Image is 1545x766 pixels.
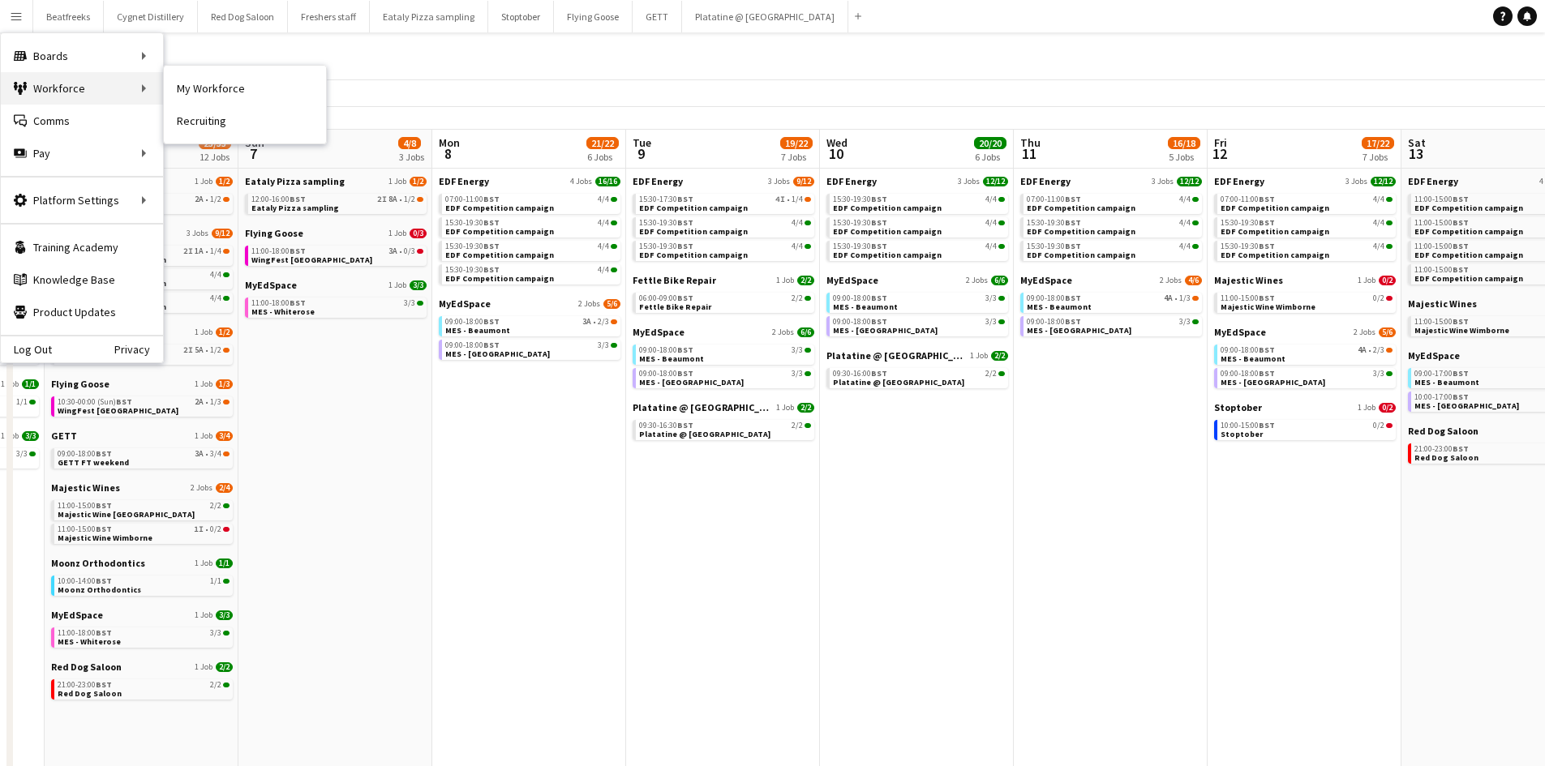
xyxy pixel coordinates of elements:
span: BST [677,241,693,251]
span: BST [677,344,693,355]
span: 11:00-15:00 [1221,294,1275,302]
span: Platatine @ Olympia [826,349,967,362]
span: BST [871,194,887,204]
span: BST [1065,316,1081,327]
span: 3/3 [792,346,803,354]
span: 1A [195,247,204,255]
span: BST [290,297,306,308]
span: 2 Jobs [772,327,794,337]
span: 09:00-18:00 [445,318,500,326]
span: 2 Jobs [1354,327,1375,337]
a: MyEdSpace1 Job3/3 [245,279,427,291]
span: EDF Energy [1214,175,1264,187]
span: 3 Jobs [187,229,208,238]
span: 4/4 [598,242,609,250]
span: 4/4 [792,219,803,227]
a: Training Academy [1,231,163,263]
span: MyEdSpace [633,326,685,338]
a: Platatine @ [GEOGRAPHIC_DATA]1 Job2/2 [826,349,1008,362]
span: EDF Energy [439,175,489,187]
span: BST [483,217,500,228]
span: 4/4 [1179,242,1191,250]
a: EDF Energy3 Jobs12/12 [1020,175,1202,187]
span: 1 Job [388,229,406,238]
a: Majestic Wines1 Job0/2 [1214,274,1396,286]
span: 4/4 [210,294,221,302]
span: 0/3 [404,247,415,255]
span: 4I [775,195,785,203]
span: 15:30-19:30 [1221,242,1275,250]
span: 11:00-18:00 [251,247,306,255]
span: Flying Goose [245,227,303,239]
div: • [251,195,423,203]
span: Majestic Wine Wimborne [1414,325,1509,336]
div: • [1221,346,1393,354]
span: EDF Competition campaign [445,203,554,213]
a: 15:30-19:30BST4/4EDF Competition campaign [639,241,811,259]
a: 09:00-18:00BST3A•2/3MES - Beaumont [445,316,617,335]
button: Beatfreeks [33,1,104,32]
span: 4 Jobs [570,177,592,186]
span: BST [483,264,500,275]
span: EDF Competition campaign [1221,203,1329,213]
span: MES - Whiterose [251,306,315,317]
span: 4/4 [792,242,803,250]
a: 06:00-09:00BST2/2Fettle Bike Repair [639,293,811,311]
span: BST [1453,264,1469,275]
span: 09:00-18:00 [1221,346,1275,354]
span: 16/16 [595,177,620,186]
span: 12/12 [1177,177,1202,186]
span: MES - Southside [1027,325,1131,336]
a: 15:30-19:30BST4/4EDF Competition campaign [445,241,617,259]
span: 11:00-15:00 [1414,219,1469,227]
span: BST [871,241,887,251]
span: 5/6 [603,299,620,309]
span: BST [290,246,306,256]
a: EDF Energy3 Jobs12/12 [1214,175,1396,187]
span: 09:00-18:00 [1027,294,1081,302]
span: 6/6 [991,276,1008,285]
span: 3/3 [1179,318,1191,326]
div: MyEdSpace2 Jobs5/609:00-18:00BST4A•2/3MES - Beaumont09:00-18:00BST3/3MES - [GEOGRAPHIC_DATA] [1214,326,1396,401]
span: 1/2 [216,327,233,337]
div: EDF Energy3 Jobs9/1215:30-17:30BST4I•1/4EDF Competition campaign15:30-19:30BST4/4EDF Competition ... [633,175,814,274]
span: 1/4 [792,195,803,203]
span: EDF Competition campaign [1221,250,1329,260]
span: BST [483,194,500,204]
span: 2/3 [1373,346,1384,354]
span: 8A [388,195,397,203]
a: My Workforce [164,72,326,105]
a: MyEdSpace2 Jobs4/6 [1020,274,1202,286]
span: 11:00-15:00 [1414,266,1469,274]
span: 2I [183,346,193,354]
span: 3/3 [598,341,609,349]
span: 0/2 [1379,276,1396,285]
span: MES - Beaumont [1027,302,1092,312]
a: MyEdSpace2 Jobs6/6 [633,326,814,338]
span: 1 Job [776,276,794,285]
span: 1 Job [195,327,212,337]
span: 07:00-11:00 [1027,195,1081,203]
span: 1/2 [210,346,221,354]
span: 06:00-09:00 [639,294,693,302]
span: 12:00-16:00 [251,195,306,203]
a: 11:00-15:00BST0/2Majestic Wine Wimborne [1221,293,1393,311]
div: Flying Goose1 Job0/311:00-18:00BST3A•0/3WingFest [GEOGRAPHIC_DATA] [245,227,427,279]
span: 1 Job [195,177,212,186]
span: 4/4 [1179,219,1191,227]
span: 09:00-18:00 [833,294,887,302]
span: 3A [388,247,397,255]
a: 09:00-18:00BST3/3MES - [GEOGRAPHIC_DATA] [833,316,1005,335]
a: 09:00-18:00BST4A•1/3MES - Beaumont [1027,293,1199,311]
a: Eataly Pizza sampling1 Job1/2 [245,175,427,187]
span: 2 Jobs [966,276,988,285]
span: BST [1065,293,1081,303]
span: BST [1259,217,1275,228]
span: 4/4 [1373,195,1384,203]
span: 3 Jobs [1345,177,1367,186]
span: BST [677,217,693,228]
div: MyEdSpace2 Jobs6/609:00-18:00BST3/3MES - Beaumont09:00-18:00BST3/3MES - [GEOGRAPHIC_DATA] [826,274,1008,349]
span: 07:00-11:00 [445,195,500,203]
span: 2 Jobs [578,299,600,309]
span: 1 Job [388,177,406,186]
